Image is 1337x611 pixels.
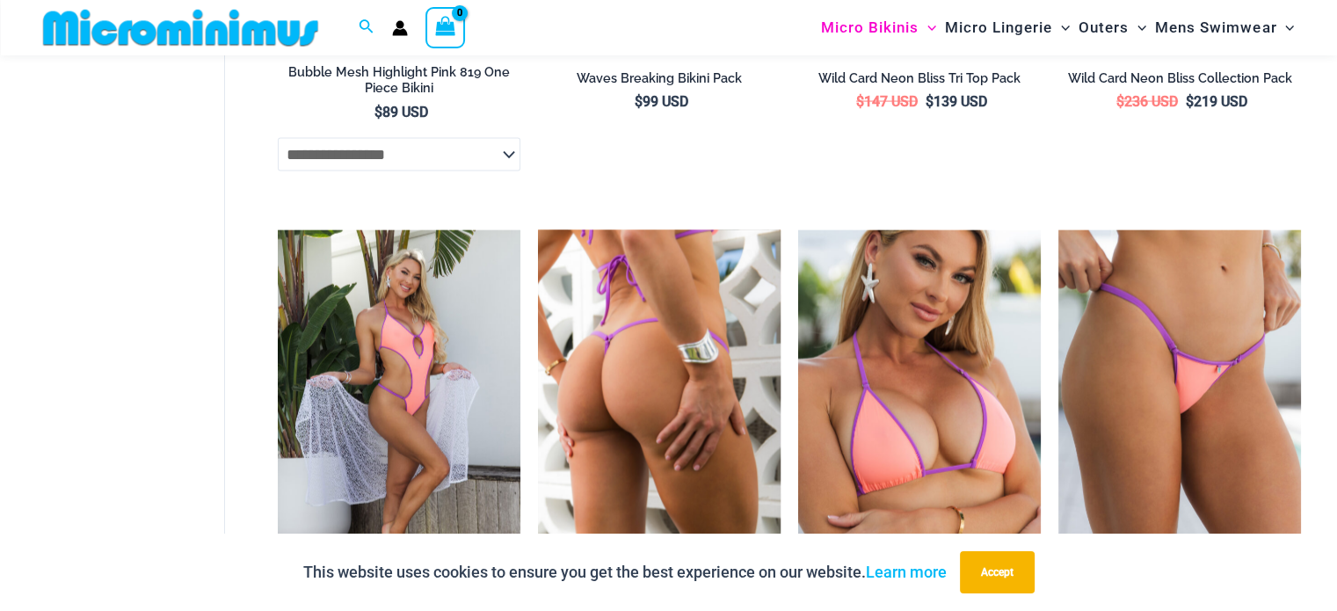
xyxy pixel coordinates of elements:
[303,559,947,586] p: This website uses cookies to ensure you get the best experience on our website.
[866,563,947,581] a: Learn more
[945,5,1052,50] span: Micro Lingerie
[278,64,520,97] h2: Bubble Mesh Highlight Pink 819 One Piece Bikini
[374,104,382,120] span: $
[941,5,1074,50] a: Micro LingerieMenu ToggleMenu Toggle
[798,230,1041,594] a: Wild Card Neon Bliss 312 Top 03Wild Card Neon Bliss 312 Top 457 Micro 02Wild Card Neon Bliss 312 ...
[814,3,1302,53] nav: Site Navigation
[1116,93,1124,110] span: $
[1155,5,1276,50] span: Mens Swimwear
[359,17,374,39] a: Search icon link
[538,70,781,93] a: Waves Breaking Bikini Pack
[1074,5,1151,50] a: OutersMenu ToggleMenu Toggle
[798,70,1041,87] h2: Wild Card Neon Bliss Tri Top Pack
[798,230,1041,594] img: Wild Card Neon Bliss 312 Top 03
[538,70,781,87] h2: Waves Breaking Bikini Pack
[374,104,428,120] bdi: 89 USD
[538,230,781,594] img: Wild Card Neon Bliss 312 Top 457 Micro 05
[425,7,466,47] a: View Shopping Cart, empty
[278,230,520,594] a: Wild Card Neon Bliss 312 Top 01Wild Card Neon Bliss 819 One Piece St Martin 5996 Sarong 04Wild Ca...
[1276,5,1294,50] span: Menu Toggle
[1052,5,1070,50] span: Menu Toggle
[856,93,918,110] bdi: 147 USD
[821,5,919,50] span: Micro Bikinis
[392,20,408,36] a: Account icon link
[960,551,1035,593] button: Accept
[1058,70,1301,93] a: Wild Card Neon Bliss Collection Pack
[1186,93,1247,110] bdi: 219 USD
[919,5,936,50] span: Menu Toggle
[798,70,1041,93] a: Wild Card Neon Bliss Tri Top Pack
[1129,5,1146,50] span: Menu Toggle
[856,93,864,110] span: $
[1058,230,1301,594] img: Wild Card Neon Bliss 449 Thong 01
[635,93,688,110] bdi: 99 USD
[926,93,934,110] span: $
[635,93,643,110] span: $
[926,93,987,110] bdi: 139 USD
[278,64,520,104] a: Bubble Mesh Highlight Pink 819 One Piece Bikini
[1058,230,1301,594] a: Wild Card Neon Bliss 449 Thong 01Wild Card Neon Bliss 449 Thong 02Wild Card Neon Bliss 449 Thong 02
[817,5,941,50] a: Micro BikinisMenu ToggleMenu Toggle
[1116,93,1178,110] bdi: 236 USD
[278,230,520,594] img: Wild Card Neon Bliss 312 Top 01
[1151,5,1298,50] a: Mens SwimwearMenu ToggleMenu Toggle
[1058,70,1301,87] h2: Wild Card Neon Bliss Collection Pack
[538,230,781,594] a: Wild Card Neon Bliss 312 Top 457 Micro 04Wild Card Neon Bliss 312 Top 457 Micro 05Wild Card Neon ...
[1079,5,1129,50] span: Outers
[36,8,325,47] img: MM SHOP LOGO FLAT
[1186,93,1194,110] span: $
